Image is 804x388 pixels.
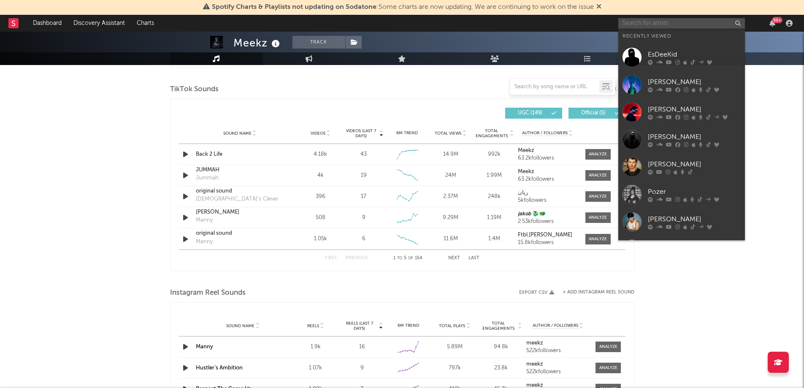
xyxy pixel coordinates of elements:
[618,18,745,29] input: Search for artists
[196,216,213,225] div: Manny
[474,150,514,159] div: 992k
[341,364,383,372] div: 9
[431,193,470,201] div: 2.37M
[196,174,219,182] div: Jummah
[301,214,340,222] div: 508
[196,365,243,371] a: Hustler’s Ambition
[196,208,284,217] a: [PERSON_NAME]
[196,238,213,246] div: Manny
[448,256,460,260] button: Next
[518,176,577,182] div: 63.2k followers
[533,323,578,328] span: Author / Followers
[618,71,745,98] a: [PERSON_NAME]
[360,150,367,159] div: 43
[518,211,577,217] a: 𝙟𝙖𝙠𝙤𝙗 🐉🐲
[518,232,572,238] strong: Ftbl.[PERSON_NAME]
[518,155,577,161] div: 63.2k followers
[233,36,282,50] div: Meekz
[648,159,741,169] div: [PERSON_NAME]
[385,253,431,263] div: 1 5 154
[170,288,246,298] span: Instagram Reel Sounds
[196,166,284,174] a: JUMMAH
[480,343,522,351] div: 94.8k
[307,323,319,328] span: Reels
[397,256,402,260] span: to
[295,343,337,351] div: 1.9k
[431,150,470,159] div: 14.9M
[408,256,413,260] span: of
[431,235,470,243] div: 11.6M
[325,256,337,260] button: First
[526,340,543,346] strong: meekz
[623,31,741,41] div: Recently Viewed
[68,15,131,32] a: Discovery Assistant
[433,364,476,372] div: 797k
[196,195,279,203] div: [DEMOGRAPHIC_DATA]'s Clever
[292,36,345,49] button: Track
[295,364,337,372] div: 1.07k
[301,193,340,201] div: 396
[596,4,601,11] span: Dismiss
[574,111,613,116] span: Official ( 5 )
[27,15,68,32] a: Dashboard
[196,187,284,195] div: original sound
[387,130,427,136] div: 6M Trend
[618,236,745,263] a: [PERSON_NAME]
[311,131,325,136] span: Videos
[526,383,543,388] strong: meekz
[301,150,340,159] div: 4.18k
[554,290,634,295] div: + Add Instagram Reel Sound
[648,104,741,114] div: [PERSON_NAME]
[212,4,594,11] span: : Some charts are now updating. We are continuing to work on the issue
[344,128,378,138] span: Videos (last 7 days)
[474,193,514,201] div: 248k
[468,256,479,260] button: Last
[431,171,470,180] div: 24M
[362,235,365,243] div: 6
[518,190,577,196] a: ریان
[226,323,254,328] span: Sound Name
[362,214,365,222] div: 9
[387,323,430,329] div: 6M Trend
[522,130,568,136] span: Author / Followers
[563,290,634,295] button: + Add Instagram Reel Sound
[361,193,366,201] div: 17
[618,181,745,208] a: Pozer
[518,148,577,154] a: Meekz
[648,49,741,60] div: EsDeeKid
[526,369,590,375] div: 522k followers
[648,214,741,224] div: [PERSON_NAME]
[518,211,546,217] strong: 𝙟𝙖𝙠𝙤𝙗 🐉🐲
[518,219,577,225] div: 2.53k followers
[618,126,745,153] a: [PERSON_NAME]
[518,240,577,246] div: 15.8k followers
[618,208,745,236] a: [PERSON_NAME]
[518,232,577,238] a: Ftbl.[PERSON_NAME]
[474,128,509,138] span: Total Engagements
[196,344,213,350] a: Manny
[433,343,476,351] div: 5.89M
[618,98,745,126] a: [PERSON_NAME]
[361,171,367,180] div: 19
[474,171,514,180] div: 1.99M
[518,148,534,153] strong: Meekz
[480,321,517,331] span: Total Engagements
[618,43,745,71] a: EsDeeKid
[196,150,284,159] div: Back 2 Life
[510,84,599,90] input: Search by song name or URL
[474,235,514,243] div: 1.4M
[301,235,340,243] div: 1.05k
[435,131,461,136] span: Total Views
[526,361,543,367] strong: meekz
[648,132,741,142] div: [PERSON_NAME]
[769,20,775,27] button: 99+
[223,131,252,136] span: Sound Name
[131,15,160,32] a: Charts
[568,108,625,119] button: Official(5)
[648,187,741,197] div: Pozer
[505,108,562,119] button: UGC(149)
[196,229,284,238] a: original sound
[212,4,376,11] span: Spotify Charts & Playlists not updating on Sodatone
